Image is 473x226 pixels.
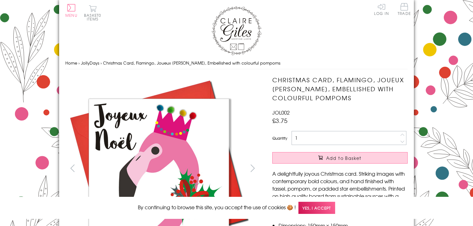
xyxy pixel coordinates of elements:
[78,60,80,66] span: ›
[272,170,408,215] p: A delightfully joyous Christmas card. Striking images with contemporary bold colours, and hand fi...
[272,152,408,164] button: Add to Basket
[398,3,411,15] span: Trade
[65,4,77,17] button: Menu
[374,3,389,15] a: Log In
[103,60,280,66] span: Christmas Card, Flamingo, Joueux [PERSON_NAME], Embellished with colourful pompoms
[65,57,408,70] nav: breadcrumbs
[298,202,335,214] span: Yes, I accept
[272,116,288,125] span: £3.75
[212,6,261,55] img: Claire Giles Greetings Cards
[272,75,408,102] h1: Christmas Card, Flamingo, Joueux [PERSON_NAME], Embellished with colourful pompoms
[84,5,101,21] button: Basket0 items
[398,3,411,16] a: Trade
[272,135,287,141] label: Quantity
[65,12,77,18] span: Menu
[65,60,77,66] a: Home
[272,109,290,116] span: JOL002
[101,60,102,66] span: ›
[87,12,101,22] span: 0 items
[246,161,260,175] button: next
[65,161,79,175] button: prev
[326,155,362,161] span: Add to Basket
[81,60,99,66] a: JollyDays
